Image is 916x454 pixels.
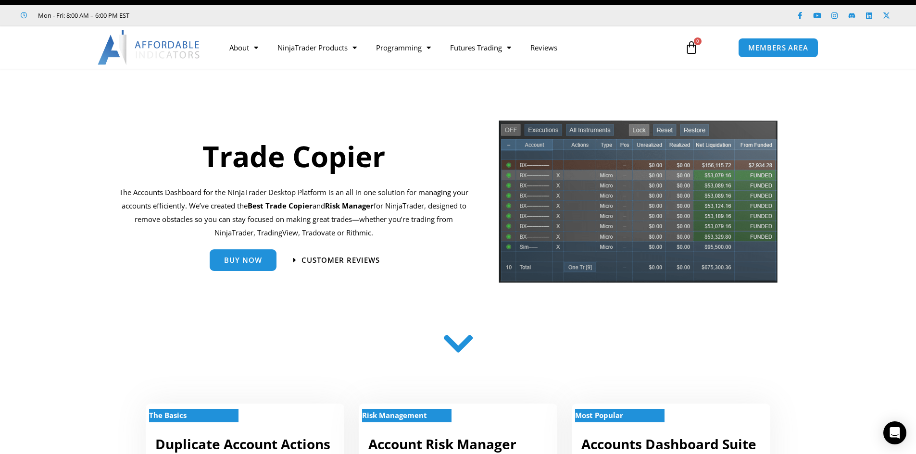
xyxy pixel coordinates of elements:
a: Reviews [521,37,567,59]
a: Buy Now [210,249,276,271]
div: Open Intercom Messenger [883,421,906,444]
img: LogoAI | Affordable Indicators – NinjaTrader [98,30,201,65]
a: NinjaTrader Products [268,37,366,59]
nav: Menu [220,37,674,59]
a: Accounts Dashboard Suite [581,435,756,453]
span: MEMBERS AREA [748,44,808,51]
strong: Risk Management [362,410,427,420]
span: Buy Now [224,257,262,264]
h1: Trade Copier [119,136,469,176]
a: 0 [670,34,713,61]
a: Futures Trading [440,37,521,59]
a: Customer Reviews [293,257,380,264]
img: tradecopier | Affordable Indicators – NinjaTrader [498,119,778,291]
a: MEMBERS AREA [738,38,818,58]
a: Duplicate Account Actions [155,435,330,453]
strong: Risk Manager [325,201,374,210]
iframe: Customer reviews powered by Trustpilot [143,11,287,20]
span: 0 [694,37,702,45]
span: Mon - Fri: 8:00 AM – 6:00 PM EST [36,10,129,21]
strong: Most Popular [575,410,623,420]
p: The Accounts Dashboard for the NinjaTrader Desktop Platform is an all in one solution for managin... [119,186,469,239]
a: About [220,37,268,59]
strong: The Basics [149,410,187,420]
a: Account Risk Manager [368,435,516,453]
a: Programming [366,37,440,59]
b: Best Trade Copier [248,201,313,210]
span: Customer Reviews [301,257,380,264]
